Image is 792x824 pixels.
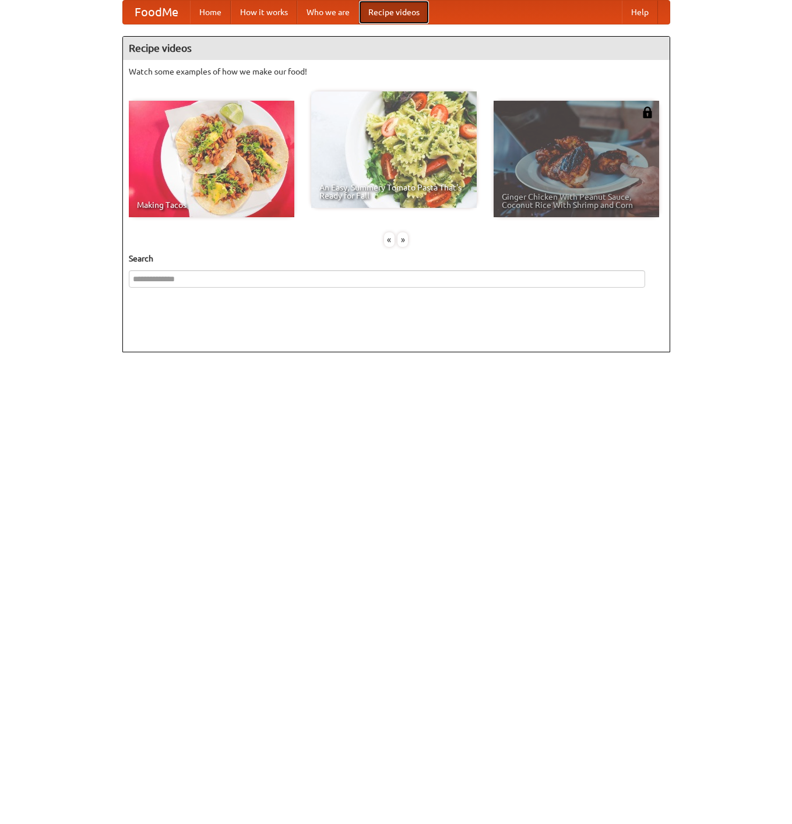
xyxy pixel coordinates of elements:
div: « [384,232,395,247]
a: Help [622,1,658,24]
a: Recipe videos [359,1,429,24]
div: » [397,232,408,247]
a: Making Tacos [129,101,294,217]
a: Home [190,1,231,24]
span: An Easy, Summery Tomato Pasta That's Ready for Fall [319,183,469,200]
p: Watch some examples of how we make our food! [129,66,664,77]
a: FoodMe [123,1,190,24]
img: 483408.png [642,107,653,118]
a: Who we are [297,1,359,24]
h4: Recipe videos [123,37,670,60]
a: How it works [231,1,297,24]
h5: Search [129,253,664,264]
a: An Easy, Summery Tomato Pasta That's Ready for Fall [311,91,477,208]
span: Making Tacos [137,201,286,209]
